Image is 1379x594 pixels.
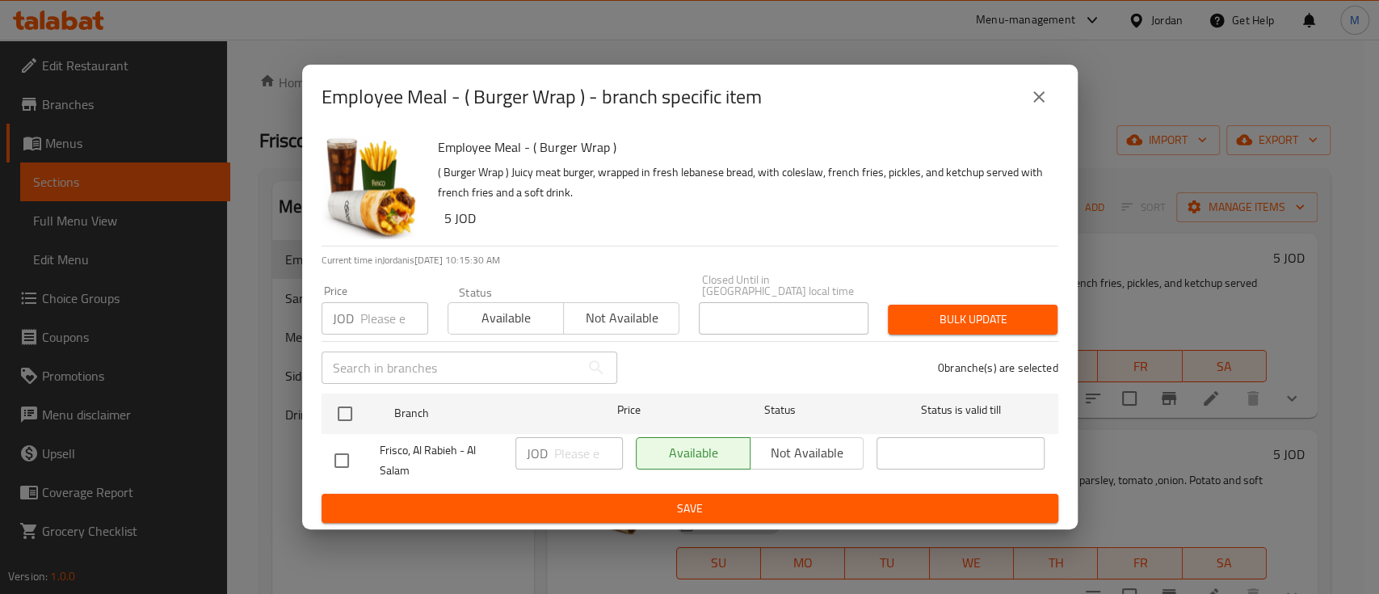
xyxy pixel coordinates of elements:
input: Please enter price [554,437,623,470]
h6: Employee Meal - ( Burger Wrap ) [438,136,1045,158]
p: JOD [333,309,354,328]
h6: 5 JOD [444,207,1045,230]
img: Employee Meal - ( Burger Wrap ) [322,136,425,239]
span: Status [696,400,864,420]
input: Search in branches [322,352,580,384]
span: Frisco, Al Rabieh - Al Salam [380,440,502,481]
button: Not available [563,302,679,335]
span: Status is valid till [877,400,1045,420]
span: Bulk update [901,310,1045,330]
button: Save [322,494,1058,524]
span: Price [575,400,683,420]
p: Current time in Jordan is [DATE] 10:15:30 AM [322,253,1058,268]
p: JOD [527,444,548,463]
p: 0 branche(s) are selected [938,360,1058,376]
span: Not available [570,306,673,330]
span: Available [455,306,557,330]
button: Bulk update [888,305,1057,335]
p: ( Burger Wrap ) Juicy meat burger, wrapped in fresh lebanese bread, with coleslaw, french fries, ... [438,162,1045,203]
button: Available [448,302,564,335]
h2: Employee Meal - ( Burger Wrap ) - branch specific item [322,84,762,110]
span: Save [334,499,1045,519]
button: close [1020,78,1058,116]
input: Please enter price [360,302,428,335]
span: Branch [394,403,562,423]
